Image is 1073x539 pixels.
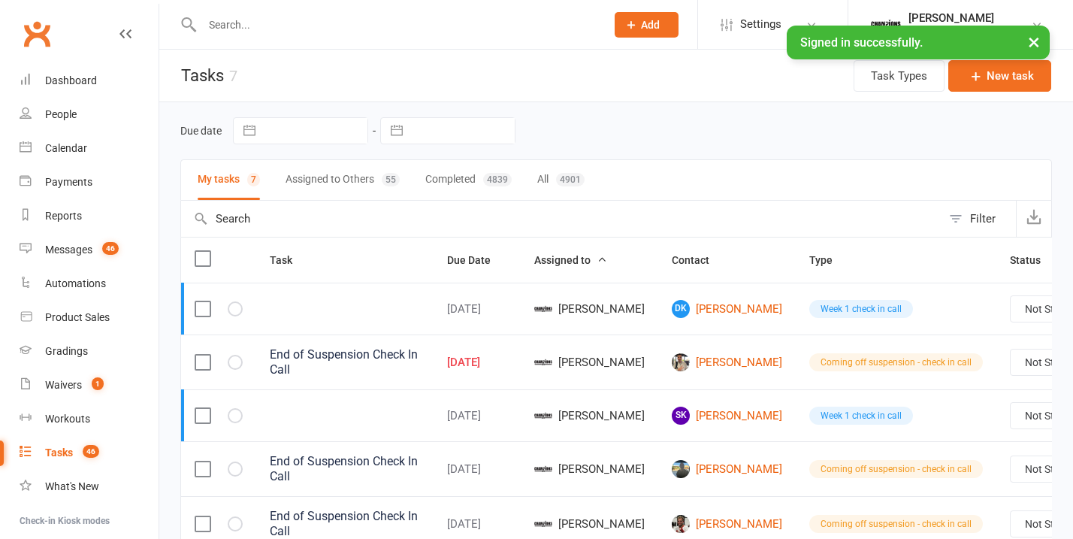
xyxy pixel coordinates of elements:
div: End of Suspension Check In Call [270,454,420,484]
span: [PERSON_NAME] [534,515,645,533]
button: All4901 [537,160,585,200]
div: Coming off suspension - check in call [809,460,983,478]
div: Gradings [45,345,88,357]
input: Search [181,201,942,237]
button: New task [948,60,1051,92]
a: [PERSON_NAME] [672,515,782,533]
div: Reports [45,210,82,222]
a: Payments [20,165,159,199]
div: What's New [45,480,99,492]
div: 7 [247,173,260,186]
button: Contact [672,251,726,269]
span: [PERSON_NAME] [534,460,645,478]
div: [DATE] [447,410,507,422]
div: Week 1 check in call [809,300,913,318]
a: Workouts [20,402,159,436]
span: 46 [83,445,99,458]
img: Kayla Topalovic [534,407,552,425]
span: DK [672,300,690,318]
div: [DATE] [447,303,507,316]
a: DK[PERSON_NAME] [672,300,782,318]
div: 55 [382,173,400,186]
a: Calendar [20,132,159,165]
span: 1 [92,377,104,390]
button: Completed4839 [425,160,512,200]
div: Week 1 check in call [809,407,913,425]
button: Type [809,251,849,269]
span: Contact [672,254,726,266]
img: Kayla Topalovic [534,515,552,533]
span: Signed in successfully. [800,35,923,50]
a: Gradings [20,335,159,368]
div: End of Suspension Check In Call [270,509,420,539]
div: [DATE] [447,518,507,531]
div: Tasks [45,447,73,459]
div: [PERSON_NAME] [908,11,1031,25]
button: Task [270,251,309,269]
a: [PERSON_NAME] [672,353,782,371]
div: 7 [229,67,237,85]
a: Clubworx [18,15,56,53]
img: Kayla Topalovic [534,353,552,371]
span: [PERSON_NAME] [534,300,645,318]
div: Coming off suspension - check in call [809,515,983,533]
img: Kayla Topalovic [534,300,552,318]
span: Status [1010,254,1057,266]
span: SK [672,407,690,425]
a: Dashboard [20,64,159,98]
div: Calendar [45,142,87,154]
div: Dashboard [45,74,97,86]
a: Reports [20,199,159,233]
div: Payments [45,176,92,188]
button: Filter [942,201,1016,237]
div: [DATE] [447,356,507,369]
a: Automations [20,267,159,301]
div: Messages [45,244,92,256]
button: Add [615,12,679,38]
div: 4901 [556,173,585,186]
div: [DATE] [447,463,507,476]
h1: Tasks [159,50,237,101]
button: My tasks7 [198,160,260,200]
button: Task Types [854,60,945,92]
img: Ludovik Bax [672,515,690,533]
a: Product Sales [20,301,159,335]
button: Status [1010,251,1057,269]
span: [PERSON_NAME] [534,407,645,425]
a: People [20,98,159,132]
span: [PERSON_NAME] [534,353,645,371]
button: Due Date [447,251,507,269]
a: [PERSON_NAME] [672,460,782,478]
div: 4839 [483,173,512,186]
span: Task [270,254,309,266]
span: Assigned to [534,254,607,266]
div: Filter [970,210,996,228]
div: People [45,108,77,120]
img: thumb_image1630635537.png [871,10,901,40]
img: Kayla Topalovic [534,460,552,478]
button: Assigned to Others55 [286,160,400,200]
a: Waivers 1 [20,368,159,402]
img: Nicolas Andre [672,353,690,371]
span: Due Date [447,254,507,266]
div: Product Sales [45,311,110,323]
img: Tim Mitchell [672,460,690,478]
a: What's New [20,470,159,504]
a: SK[PERSON_NAME] [672,407,782,425]
span: 46 [102,242,119,255]
div: End of Suspension Check In Call [270,347,420,377]
button: Assigned to [534,251,607,269]
div: Coming off suspension - check in call [809,353,983,371]
button: × [1020,26,1047,58]
a: Tasks 46 [20,436,159,470]
div: Waivers [45,379,82,391]
div: Automations [45,277,106,289]
span: Settings [740,8,781,41]
label: Due date [180,125,222,137]
div: Champions Gym Highgate [908,25,1031,38]
span: Add [641,19,660,31]
a: Messages 46 [20,233,159,267]
div: Workouts [45,413,90,425]
span: Type [809,254,849,266]
input: Search... [198,14,595,35]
